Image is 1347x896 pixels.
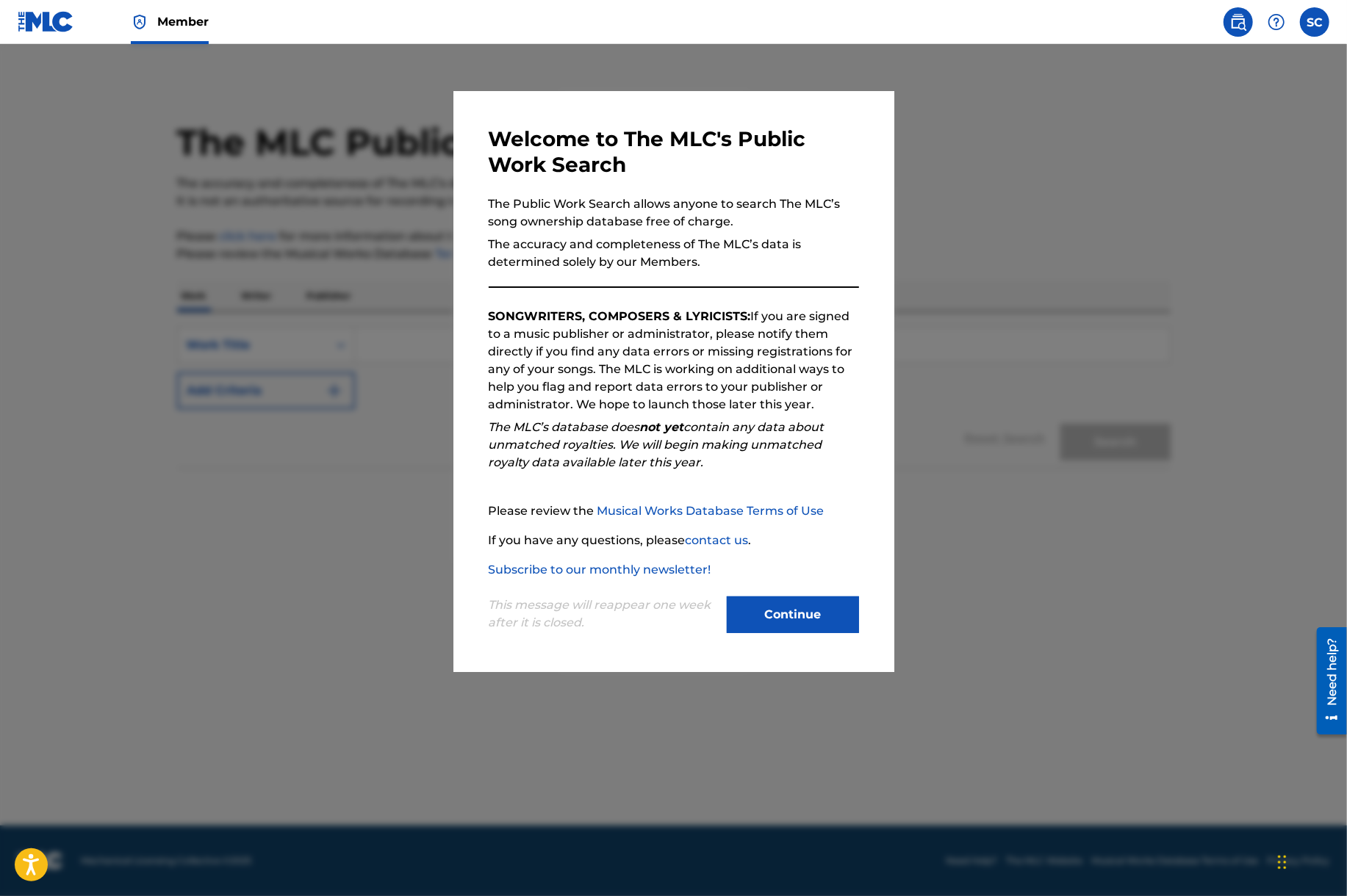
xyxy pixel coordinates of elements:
p: If you are signed to a music publisher or administrator, please notify them directly if you find ... [489,308,859,413]
iframe: Resource Center [1306,622,1347,740]
p: The accuracy and completeness of The MLC’s data is determined solely by our Members. [489,236,859,271]
a: Subscribe to our monthly newsletter! [489,563,711,577]
img: Top Rightsholder [131,13,148,31]
img: search [1229,13,1247,31]
img: MLC Logo [18,11,74,32]
span: Member [157,13,209,30]
h3: Welcome to The MLC's Public Work Search [489,126,859,178]
p: The Public Work Search allows anyone to search The MLC’s song ownership database free of charge. [489,195,859,231]
div: Help [1262,7,1291,37]
em: The MLC’s database does contain any data about unmatched royalties. We will begin making unmatche... [489,420,825,469]
button: Continue [727,596,859,633]
p: Please review the [489,502,859,520]
a: contact us [686,533,749,547]
p: If you have any questions, please . [489,532,859,549]
div: User Menu [1300,7,1329,37]
a: Public Search [1224,7,1253,37]
p: This message will reappear one week after it is closed. [489,596,718,632]
img: help [1268,13,1285,31]
div: Drag [1278,840,1287,884]
a: Musical Works Database Terms of Use [597,504,825,518]
strong: SONGWRITERS, COMPOSERS & LYRICISTS: [489,309,751,323]
iframe: Chat Widget [1274,825,1347,896]
strong: not yet [640,420,684,434]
